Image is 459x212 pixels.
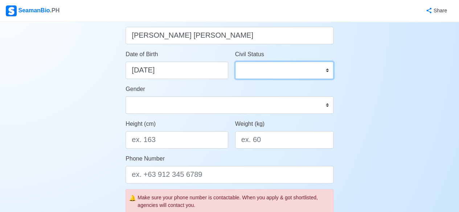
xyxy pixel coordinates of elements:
[129,194,136,203] span: caution
[6,5,60,16] div: SeamanBio
[126,166,333,183] input: ex. +63 912 345 6789
[126,27,333,44] input: Type your name
[126,50,158,59] label: Date of Birth
[126,131,228,149] input: ex. 163
[126,16,154,22] span: Your Name
[235,131,333,149] input: ex. 60
[235,50,264,59] label: Civil Status
[50,7,60,13] span: .PH
[418,4,453,18] button: Share
[235,121,265,127] span: Weight (kg)
[6,5,17,16] img: Logo
[138,194,330,209] div: Make sure your phone number is contactable. When you apply & got shortlisted, agencies will conta...
[126,85,145,93] label: Gender
[126,155,165,162] span: Phone Number
[126,121,156,127] span: Height (cm)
